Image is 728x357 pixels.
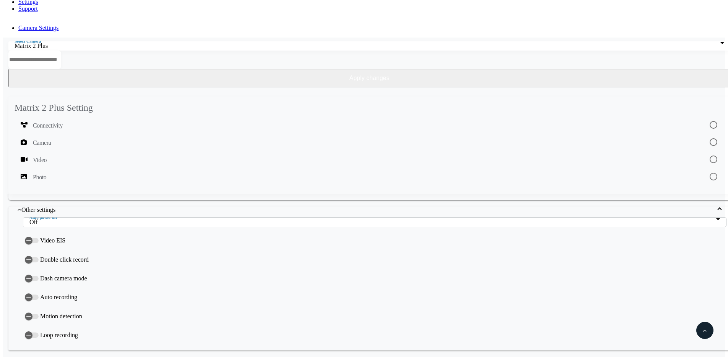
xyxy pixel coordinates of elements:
[33,118,63,133] span: Connectivity
[29,219,38,225] span: Off
[33,170,46,185] span: Photo
[18,206,712,213] mat-panel-title: Other settings
[15,43,48,49] span: Matrix 2 Plus
[39,256,89,263] label: Double click record
[39,237,65,244] label: Video EIS
[18,5,38,12] a: Support
[39,294,77,301] label: Auto recording
[39,313,82,320] label: Motion detection
[33,152,47,168] span: Video
[39,332,78,339] label: Loop recording
[15,103,93,113] mat-card-title: Matrix 2 Plus Setting
[39,275,87,282] label: Dash camera mode
[33,135,51,151] span: Camera
[18,25,58,31] a: Camera Settings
